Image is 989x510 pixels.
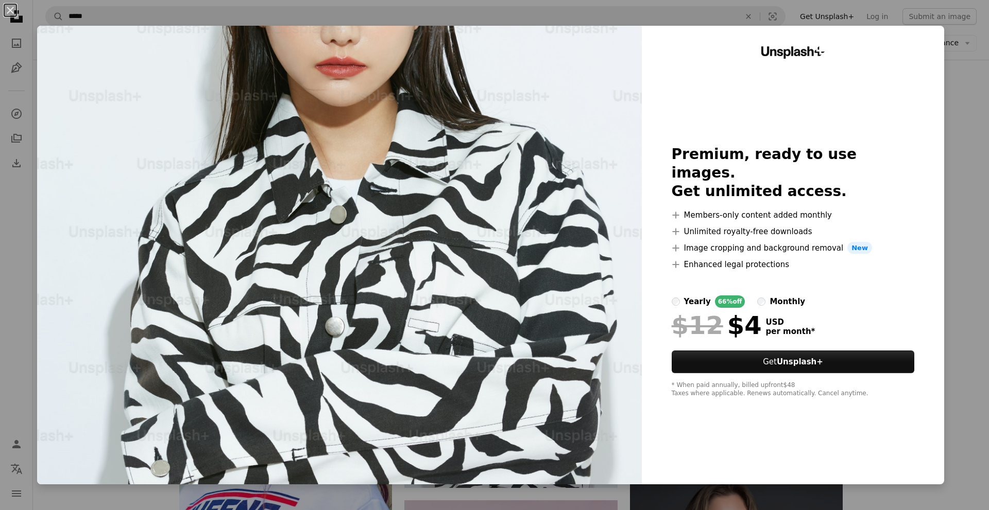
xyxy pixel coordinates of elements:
li: Image cropping and background removal [672,242,915,254]
div: yearly [684,295,711,308]
strong: Unsplash+ [777,357,823,366]
li: Enhanced legal protections [672,258,915,271]
div: monthly [770,295,805,308]
span: $12 [672,312,723,339]
input: yearly66%off [672,297,680,306]
input: monthly [757,297,765,306]
div: $4 [672,312,762,339]
span: New [847,242,872,254]
span: per month * [766,327,815,336]
div: 66% off [715,295,745,308]
span: USD [766,318,815,327]
button: GetUnsplash+ [672,350,915,373]
li: Unlimited royalty-free downloads [672,225,915,238]
div: * When paid annually, billed upfront $48 Taxes where applicable. Renews automatically. Cancel any... [672,381,915,398]
li: Members-only content added monthly [672,209,915,221]
h2: Premium, ready to use images. Get unlimited access. [672,145,915,201]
